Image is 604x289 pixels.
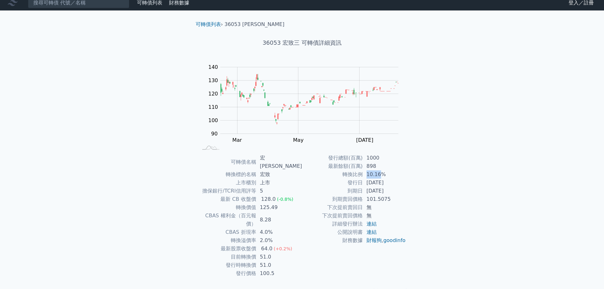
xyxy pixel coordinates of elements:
[302,187,363,195] td: 到期日
[256,154,302,170] td: 宏[PERSON_NAME]
[302,212,363,220] td: 下次提前賣回價格
[256,261,302,269] td: 51.0
[363,212,406,220] td: 無
[198,261,256,269] td: 發行時轉換價
[198,203,256,212] td: 轉換價值
[363,179,406,187] td: [DATE]
[198,228,256,236] td: CBAS 折現率
[224,21,284,28] li: 36053 [PERSON_NAME]
[208,117,218,123] tspan: 100
[277,197,293,202] span: (-0.8%)
[198,179,256,187] td: 上市櫃別
[260,195,277,203] div: 128.0
[302,162,363,170] td: 最新餘額(百萬)
[302,179,363,187] td: 發行日
[256,170,302,179] td: 宏致
[211,131,218,137] tspan: 90
[367,237,382,243] a: 財報狗
[572,259,604,289] iframe: Chat Widget
[383,237,406,243] a: goodinfo
[363,236,406,245] td: ,
[363,203,406,212] td: 無
[356,137,373,143] tspan: [DATE]
[256,179,302,187] td: 上市
[293,137,303,143] tspan: May
[208,77,218,83] tspan: 130
[363,195,406,203] td: 101.5075
[208,91,218,97] tspan: 120
[572,259,604,289] div: 聊天小工具
[191,38,414,47] h1: 36053 宏致三 可轉債詳細資訊
[198,154,256,170] td: 可轉債名稱
[363,170,406,179] td: 10.16%
[256,253,302,261] td: 51.0
[302,170,363,179] td: 轉換比例
[302,203,363,212] td: 下次提前賣回日
[302,154,363,162] td: 發行總額(百萬)
[256,228,302,236] td: 4.0%
[302,236,363,245] td: 財務數據
[198,269,256,278] td: 發行價格
[198,236,256,245] td: 轉換溢價率
[302,195,363,203] td: 到期賣回價格
[274,246,292,251] span: (+0.2%)
[208,64,218,70] tspan: 140
[363,187,406,195] td: [DATE]
[198,187,256,195] td: 擔保銀行/TCRI信用評等
[302,228,363,236] td: 公開說明書
[363,154,406,162] td: 1000
[256,187,302,195] td: 5
[367,229,377,235] a: 連結
[367,221,377,227] a: 連結
[196,21,221,27] a: 可轉債列表
[198,195,256,203] td: 最新 CB 收盤價
[232,137,242,143] tspan: Mar
[256,203,302,212] td: 125.49
[196,21,223,28] li: ›
[198,212,256,228] td: CBAS 權利金（百元報價）
[256,212,302,228] td: 8.28
[302,220,363,228] td: 詳細發行辦法
[256,236,302,245] td: 2.0%
[198,170,256,179] td: 轉換標的名稱
[260,245,274,253] div: 64.0
[198,245,256,253] td: 最新股票收盤價
[198,253,256,261] td: 目前轉換價
[256,269,302,278] td: 100.5
[205,64,408,156] g: Chart
[363,162,406,170] td: 898
[208,104,218,110] tspan: 110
